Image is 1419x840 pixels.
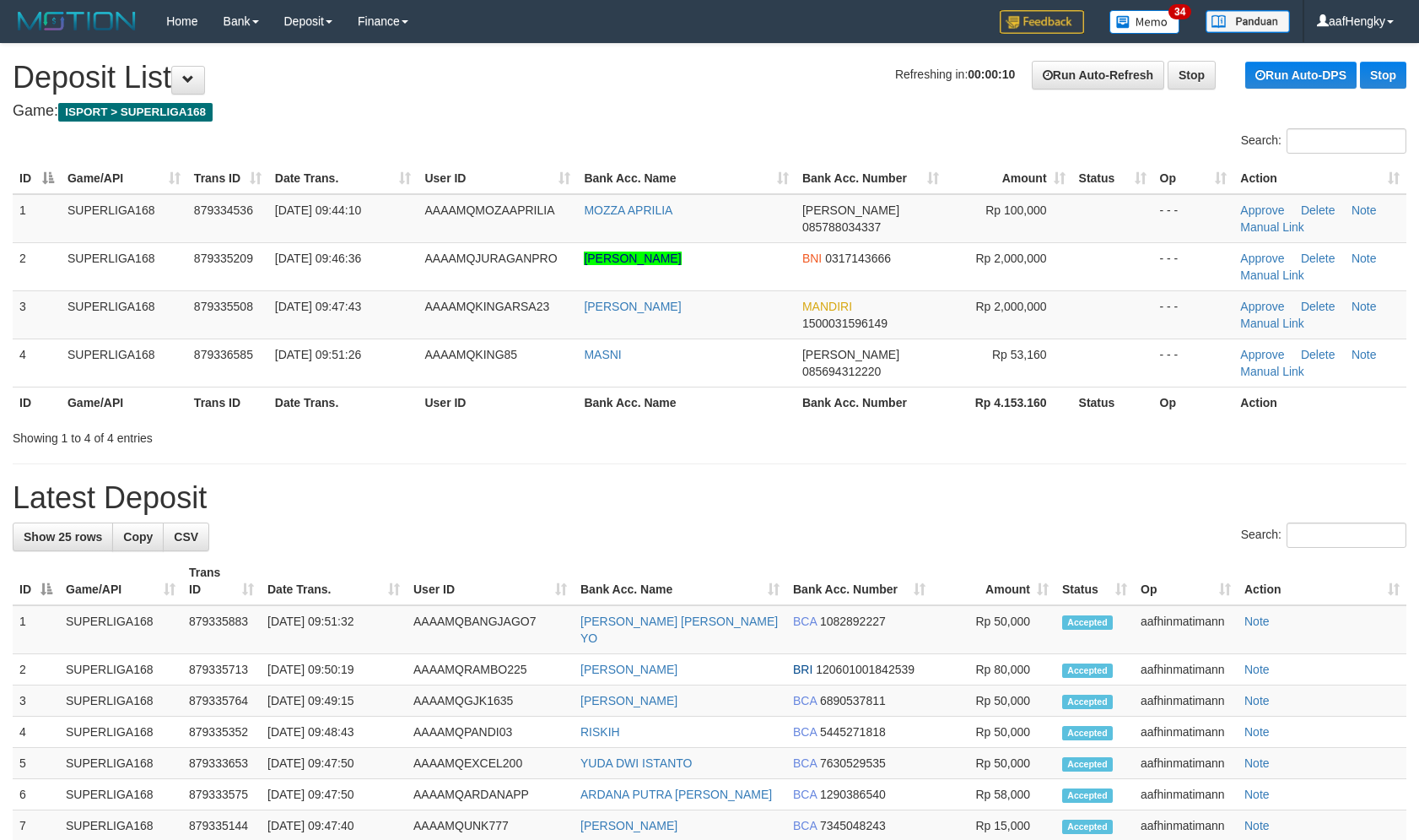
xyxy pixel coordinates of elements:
[182,654,261,686] td: 879335713
[261,557,407,605] th: Date Trans.: activate to sort column ascending
[1352,348,1377,361] a: Note
[1134,779,1238,810] td: aafhinmatimann
[59,686,182,717] td: SUPERLIGA168
[932,654,1055,686] td: Rp 80,000
[584,300,681,313] a: [PERSON_NAME]
[1109,10,1180,34] img: Button%20Memo.svg
[13,61,1406,95] h1: Deposit List
[793,694,817,707] span: BCA
[112,523,164,551] a: Copy
[1134,654,1238,686] td: aafhinmatimann
[275,348,361,361] span: [DATE] 09:51:26
[1062,726,1113,740] span: Accepted
[59,779,182,810] td: SUPERLIGA168
[13,103,1406,120] h4: Game:
[802,220,881,234] span: Copy 085788034337 to clipboard
[786,557,932,605] th: Bank Acc. Number: activate to sort column ascending
[574,557,786,605] th: Bank Acc. Name: activate to sort column ascending
[584,252,681,265] a: [PERSON_NAME]
[1072,163,1153,194] th: Status: activate to sort column ascending
[1301,348,1335,361] a: Delete
[261,654,407,686] td: [DATE] 09:50:19
[1240,268,1304,282] a: Manual Link
[1062,695,1113,709] span: Accepted
[802,203,899,217] span: [PERSON_NAME]
[895,68,1015,81] span: Refreshing in:
[13,290,61,339] td: 3
[1352,252,1377,265] a: Note
[13,654,59,686] td: 2
[424,252,557,265] span: AAAAMQJURAGANPRO
[182,557,261,605] th: Trans ID: activate to sort column ascending
[13,748,59,779] td: 5
[820,694,886,707] span: Copy 6890537811 to clipboard
[407,779,574,810] td: AAAAMQARDANAPP
[13,163,61,194] th: ID: activate to sort column descending
[407,557,574,605] th: User ID: activate to sort column ascending
[61,242,187,290] td: SUPERLIGA168
[187,163,268,194] th: Trans ID: activate to sort column ascending
[275,252,361,265] span: [DATE] 09:46:36
[1153,194,1234,243] td: - - -
[1168,4,1191,19] span: 34
[194,252,253,265] span: 879335209
[1245,62,1357,89] a: Run Auto-DPS
[580,615,778,645] a: [PERSON_NAME] [PERSON_NAME] YO
[424,348,517,361] span: AAAAMQKING85
[1240,203,1284,217] a: Approve
[1352,203,1377,217] a: Note
[59,605,182,654] td: SUPERLIGA168
[13,686,59,717] td: 3
[1240,300,1284,313] a: Approve
[194,300,253,313] span: 879335508
[13,8,141,34] img: MOTION_logo.png
[1240,220,1304,234] a: Manual Link
[1240,348,1284,361] a: Approve
[407,717,574,748] td: AAAAMQPANDI03
[1062,757,1113,772] span: Accepted
[1244,615,1270,628] a: Note
[1238,557,1406,605] th: Action: activate to sort column ascending
[820,819,886,832] span: Copy 7345048243 to clipboard
[1062,789,1113,803] span: Accepted
[13,557,59,605] th: ID: activate to sort column descending
[793,615,817,628] span: BCA
[1206,10,1290,33] img: panduan.png
[932,717,1055,748] td: Rp 50,000
[825,252,891,265] span: Copy 0317143666 to clipboard
[174,530,198,544] span: CSV
[802,317,888,330] span: Copy 1500031596149 to clipboard
[1244,756,1270,770] a: Note
[1153,387,1234,418] th: Op
[61,163,187,194] th: Game/API: activate to sort column ascending
[1360,62,1406,89] a: Stop
[163,523,209,551] a: CSV
[59,654,182,686] td: SUPERLIGA168
[1134,717,1238,748] td: aafhinmatimann
[1244,819,1270,832] a: Note
[985,203,1046,217] span: Rp 100,000
[1072,387,1153,418] th: Status
[577,163,796,194] th: Bank Acc. Name: activate to sort column ascending
[820,725,886,739] span: Copy 5445271818 to clipboard
[1134,557,1238,605] th: Op: activate to sort column ascending
[793,788,817,801] span: BCA
[932,557,1055,605] th: Amount: activate to sort column ascending
[584,348,621,361] a: MASNI
[1244,694,1270,707] a: Note
[992,348,1047,361] span: Rp 53,160
[261,748,407,779] td: [DATE] 09:47:50
[407,748,574,779] td: AAAAMQEXCEL200
[580,788,772,801] a: ARDANA PUTRA [PERSON_NAME]
[820,788,886,801] span: Copy 1290386540 to clipboard
[580,663,677,676] a: [PERSON_NAME]
[1153,290,1234,339] td: - - -
[1301,300,1335,313] a: Delete
[13,779,59,810] td: 6
[932,779,1055,810] td: Rp 58,000
[187,387,268,418] th: Trans ID
[816,663,915,676] span: Copy 120601001842539 to clipboard
[1241,523,1406,548] label: Search:
[1134,605,1238,654] td: aafhinmatimann
[13,481,1406,515] h1: Latest Deposit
